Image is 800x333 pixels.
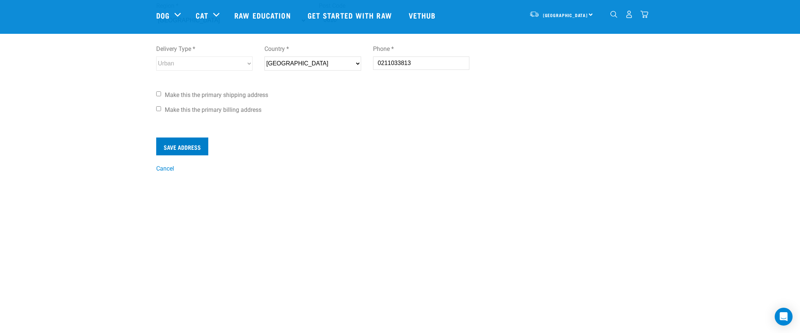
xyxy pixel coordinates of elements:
input: Make this the primary billing address [156,106,161,111]
label: Phone * [373,45,470,54]
img: home-icon-1@2x.png [610,11,617,18]
a: Get started with Raw [300,0,401,30]
label: Country * [264,45,361,54]
input: Save Address [156,138,208,155]
a: Raw Education [227,0,300,30]
span: Make this the primary shipping address [165,91,268,98]
a: Dog [156,10,170,21]
a: Cancel [156,165,174,172]
img: user.png [625,10,633,18]
a: Cat [196,10,208,21]
img: home-icon@2x.png [640,10,648,18]
label: Delivery Type * [156,45,253,54]
img: van-moving.png [529,11,539,17]
div: Open Intercom Messenger [775,308,793,326]
span: Make this the primary billing address [165,106,261,113]
a: Vethub [401,0,445,30]
input: Make this the primary shipping address [156,91,161,96]
span: [GEOGRAPHIC_DATA] [543,14,588,16]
